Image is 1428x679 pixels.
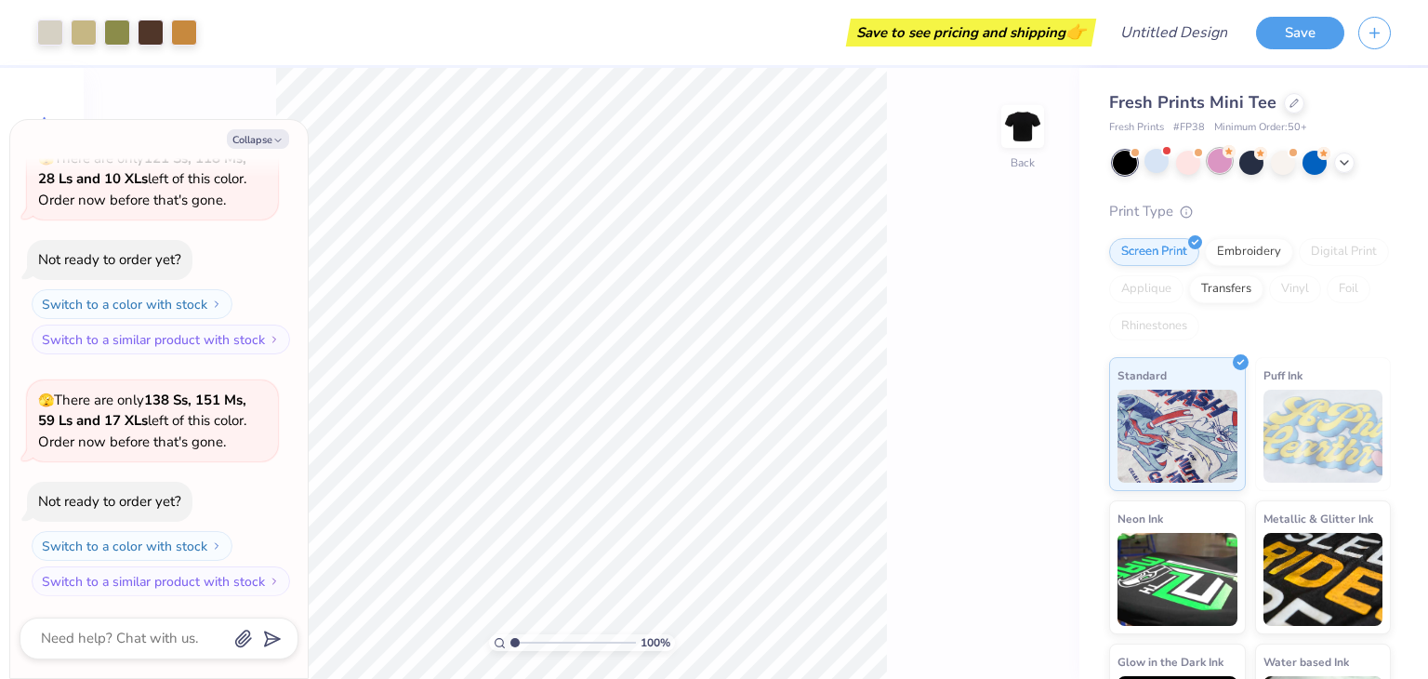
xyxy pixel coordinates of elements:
[211,299,222,310] img: Switch to a color with stock
[1004,108,1041,145] img: Back
[1263,652,1349,672] span: Water based Ink
[1065,20,1086,43] span: 👉
[38,149,246,209] span: There are only left of this color. Order now before that's gone.
[38,150,54,167] span: 🫣
[38,391,246,451] span: There are only left of this color. Order now before that's gone.
[1117,533,1237,626] img: Neon Ink
[32,531,232,561] button: Switch to a color with stock
[1263,390,1383,483] img: Puff Ink
[269,576,280,587] img: Switch to a similar product with stock
[1269,275,1321,303] div: Vinyl
[211,540,222,552] img: Switch to a color with stock
[1299,238,1389,266] div: Digital Print
[1214,120,1307,136] span: Minimum Order: 50 +
[32,289,232,319] button: Switch to a color with stock
[1117,652,1223,672] span: Glow in the Dark Ink
[1263,533,1383,626] img: Metallic & Glitter Ink
[38,250,181,269] div: Not ready to order yet?
[1109,201,1391,222] div: Print Type
[32,325,290,354] button: Switch to a similar product with stock
[38,492,181,511] div: Not ready to order yet?
[641,634,670,651] span: 100 %
[32,566,290,596] button: Switch to a similar product with stock
[1173,120,1205,136] span: # FP38
[851,19,1091,47] div: Save to see pricing and shipping
[1256,17,1344,49] button: Save
[1327,275,1370,303] div: Foil
[1189,275,1263,303] div: Transfers
[1105,14,1242,51] input: Untitled Design
[38,392,54,409] span: 🫣
[1109,238,1199,266] div: Screen Print
[1263,366,1302,385] span: Puff Ink
[1205,238,1293,266] div: Embroidery
[1109,313,1199,340] div: Rhinestones
[227,129,289,149] button: Collapse
[1109,91,1276,113] span: Fresh Prints Mini Tee
[1109,275,1183,303] div: Applique
[1117,390,1237,483] img: Standard
[1117,366,1167,385] span: Standard
[1109,120,1164,136] span: Fresh Prints
[1117,509,1163,528] span: Neon Ink
[1011,154,1035,171] div: Back
[1263,509,1373,528] span: Metallic & Glitter Ink
[269,334,280,345] img: Switch to a similar product with stock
